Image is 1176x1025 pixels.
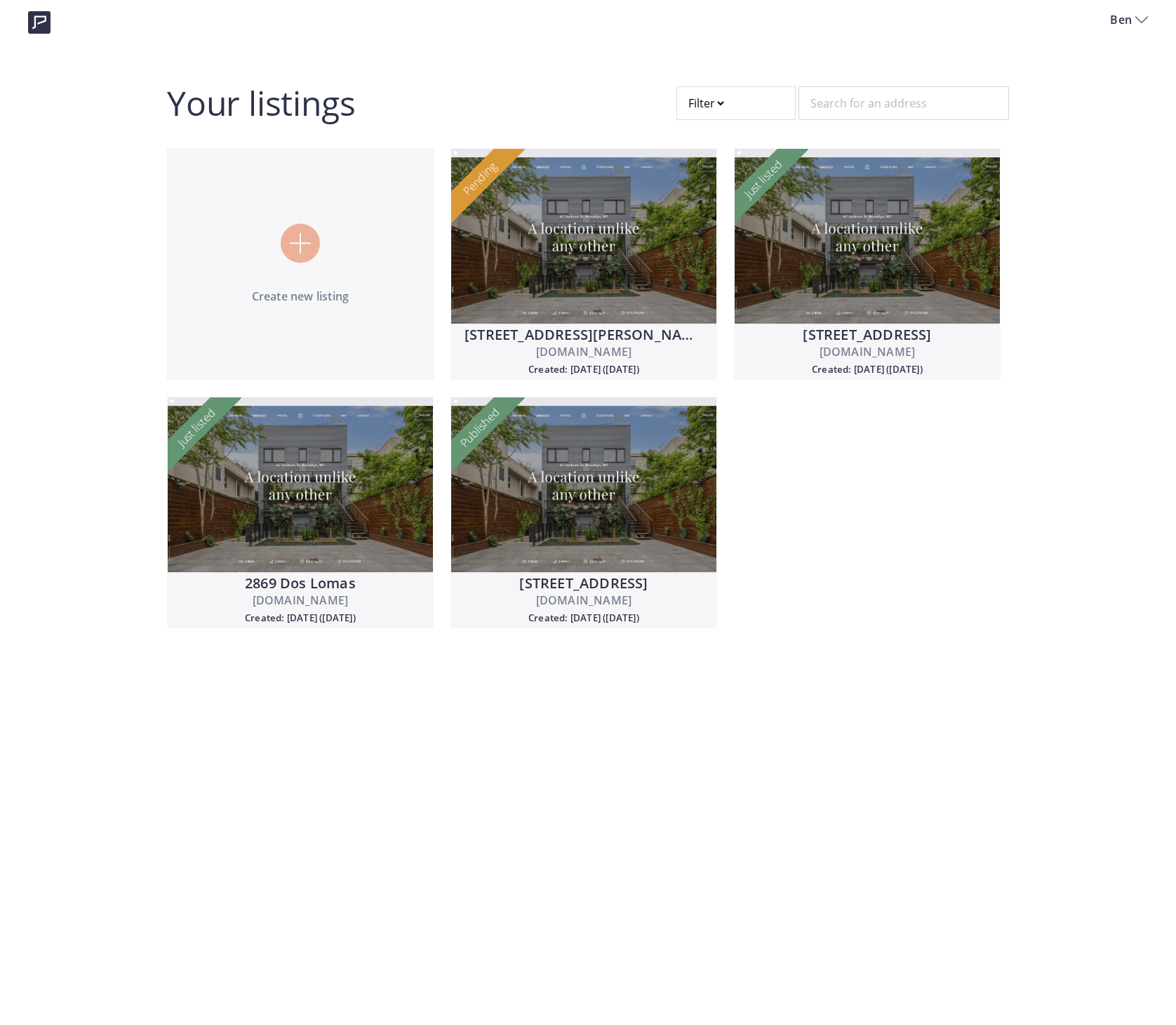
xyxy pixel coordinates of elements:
[28,11,51,34] img: logo
[799,86,1009,120] input: Search for an address
[167,86,355,120] h2: Your listings
[1110,11,1135,28] span: Ben
[168,288,433,305] p: Create new listing
[167,148,434,380] a: Create new listing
